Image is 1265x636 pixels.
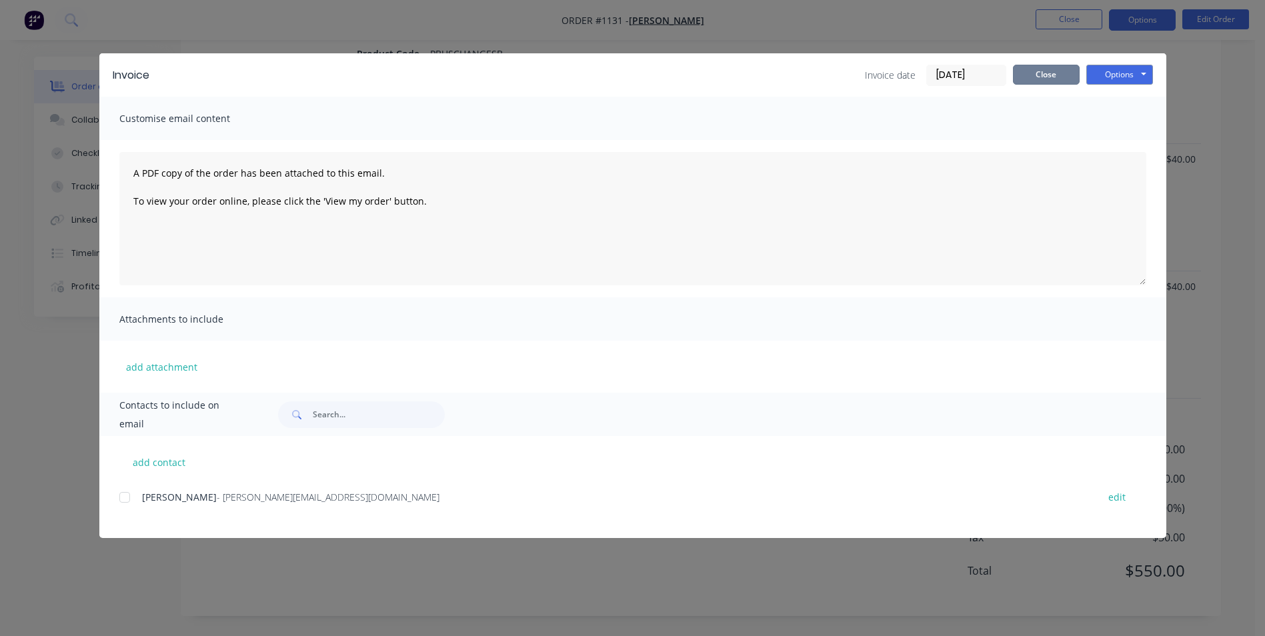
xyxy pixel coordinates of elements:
[1100,488,1134,506] button: edit
[1086,65,1153,85] button: Options
[119,152,1146,285] textarea: A PDF copy of the order has been attached to this email. To view your order online, please click ...
[865,68,916,82] span: Invoice date
[119,310,266,329] span: Attachments to include
[113,67,149,83] div: Invoice
[1013,65,1080,85] button: Close
[313,401,445,428] input: Search...
[119,452,199,472] button: add contact
[119,357,204,377] button: add attachment
[119,396,245,433] span: Contacts to include on email
[142,491,217,503] span: [PERSON_NAME]
[119,109,266,128] span: Customise email content
[217,491,439,503] span: - [PERSON_NAME][EMAIL_ADDRESS][DOMAIN_NAME]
